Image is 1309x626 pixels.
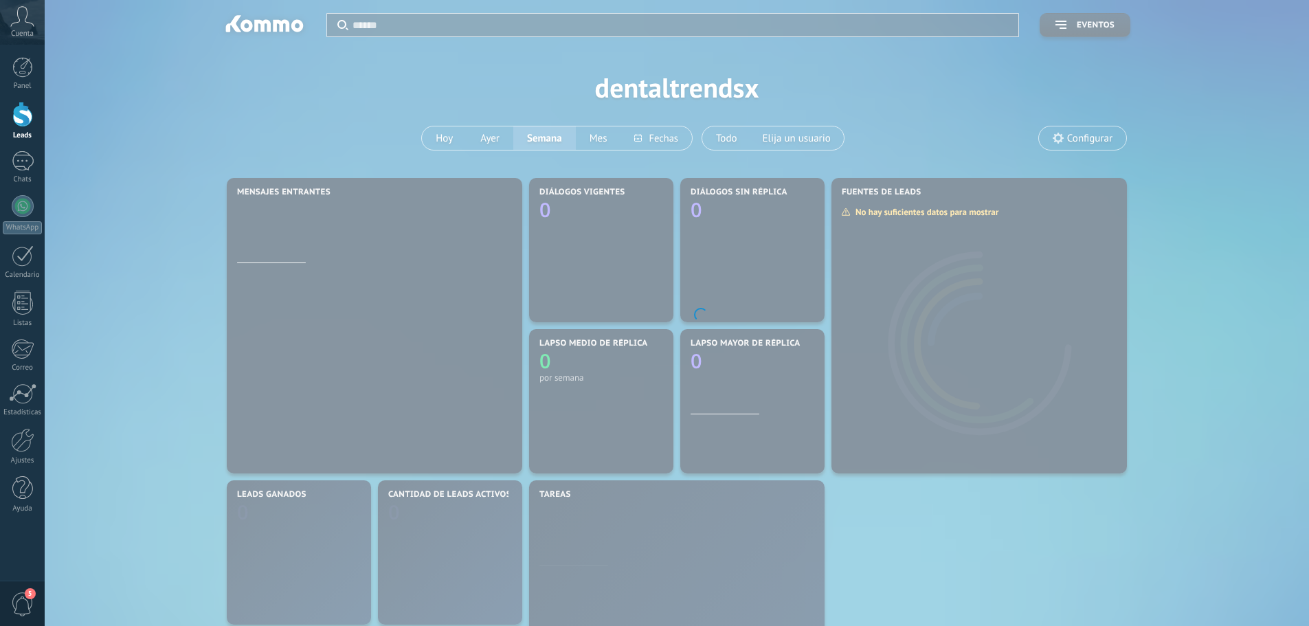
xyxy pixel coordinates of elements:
div: Chats [3,175,43,184]
div: Estadísticas [3,408,43,417]
div: Panel [3,82,43,91]
div: Calendario [3,271,43,280]
span: 5 [25,588,36,599]
div: Listas [3,319,43,328]
div: WhatsApp [3,221,42,234]
div: Ajustes [3,456,43,465]
div: Correo [3,364,43,372]
div: Ayuda [3,504,43,513]
span: Cuenta [11,30,34,38]
div: Leads [3,131,43,140]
